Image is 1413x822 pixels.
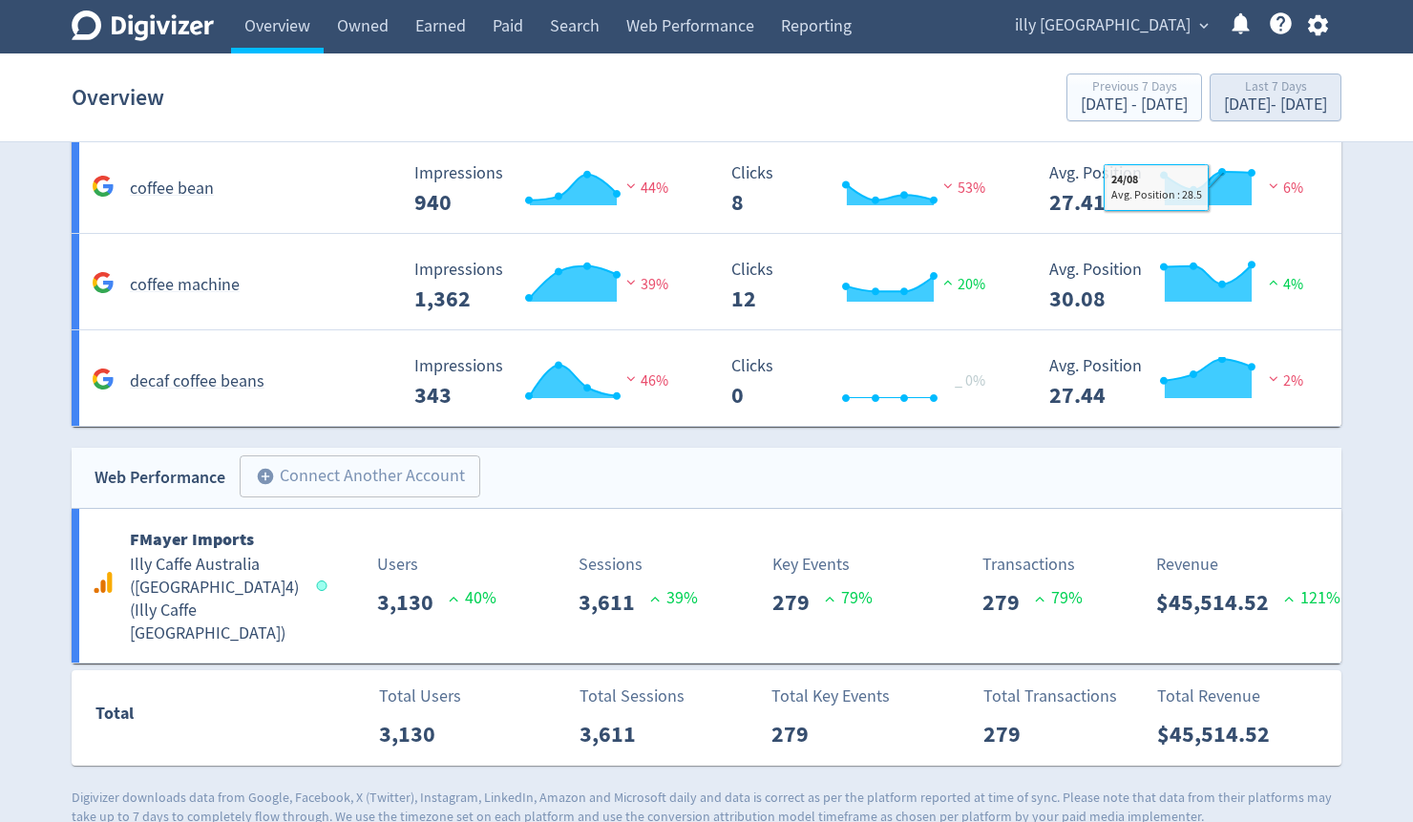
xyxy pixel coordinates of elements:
[938,179,958,193] img: negative-performance.svg
[938,179,985,198] span: 53%
[317,580,333,591] span: Data last synced: 29 Aug 2025, 2:01am (AEST)
[1156,585,1284,620] p: $45,514.52
[771,717,824,751] p: 279
[72,234,1341,330] a: coffee machine Impressions 1,362 Impressions 1,362 39% Clicks 12 Clicks 12 20% Avg. Position 30.0...
[1157,717,1285,751] p: $45,514.52
[130,274,240,297] h5: coffee machine
[130,178,214,200] h5: coffee bean
[92,175,115,198] svg: Google Analytics
[1157,684,1285,709] p: Total Revenue
[722,357,1008,408] svg: Clicks 0
[1264,275,1303,294] span: 4%
[379,717,451,751] p: 3,130
[1008,11,1213,41] button: illy [GEOGRAPHIC_DATA]
[771,684,890,709] p: Total Key Events
[1210,74,1341,121] button: Last 7 Days[DATE]- [DATE]
[982,585,1035,620] p: 279
[130,528,254,551] b: FMayer Imports
[95,464,225,492] div: Web Performance
[1264,371,1303,390] span: 2%
[405,261,691,311] svg: Impressions 1,362
[1081,96,1188,114] div: [DATE] - [DATE]
[579,552,698,578] p: Sessions
[983,684,1117,709] p: Total Transactions
[1040,357,1326,408] svg: Avg. Position 27.44
[1284,585,1340,611] p: 121 %
[1156,552,1340,578] p: Revenue
[983,717,1036,751] p: 279
[1040,164,1326,215] svg: Avg. Position 27.41
[982,552,1083,578] p: Transactions
[1066,74,1202,121] button: Previous 7 Days[DATE] - [DATE]
[72,137,1341,234] a: coffee bean Impressions 940 Impressions 940 44% Clicks 8 Clicks 8 53% Avg. Position 27.41 Avg. Po...
[1264,371,1283,386] img: negative-performance.svg
[622,371,668,390] span: 46%
[622,179,641,193] img: negative-performance.svg
[92,368,115,390] svg: Google Analytics
[449,585,496,611] p: 40 %
[1264,179,1303,198] span: 6%
[825,585,873,611] p: 79 %
[240,455,480,497] button: Connect Another Account
[95,700,283,736] div: Total
[1224,80,1327,96] div: Last 7 Days
[379,684,461,709] p: Total Users
[1224,96,1327,114] div: [DATE] - [DATE]
[622,179,668,198] span: 44%
[722,164,1008,215] svg: Clicks 8
[405,164,691,215] svg: Impressions 940
[72,330,1341,427] a: decaf coffee beans Impressions 343 Impressions 343 46% Clicks 0 Clicks 0 _ 0% Avg. Position 27.44...
[650,585,698,611] p: 39 %
[1195,17,1213,34] span: expand_more
[225,458,480,497] a: Connect Another Account
[1015,11,1191,41] span: illy [GEOGRAPHIC_DATA]
[92,271,115,294] svg: Google Analytics
[938,275,985,294] span: 20%
[579,585,650,620] p: 3,611
[1081,80,1188,96] div: Previous 7 Days
[377,585,449,620] p: 3,130
[72,509,1341,663] a: FMayer ImportsIlly Caffe Australia ([GEOGRAPHIC_DATA]4)(Illy Caffe [GEOGRAPHIC_DATA])Users3,130 4...
[256,467,275,486] span: add_circle
[772,552,873,578] p: Key Events
[130,554,299,645] h5: Illy Caffe Australia ([GEOGRAPHIC_DATA]4) ( Illy Caffe [GEOGRAPHIC_DATA] )
[130,370,264,393] h5: decaf coffee beans
[938,275,958,289] img: positive-performance.svg
[722,261,1008,311] svg: Clicks 12
[92,571,115,594] svg: Google Analytics
[622,275,668,294] span: 39%
[622,275,641,289] img: negative-performance.svg
[72,67,164,128] h1: Overview
[622,371,641,386] img: negative-performance.svg
[580,717,651,751] p: 3,611
[1264,275,1283,289] img: positive-performance.svg
[955,371,985,390] span: _ 0%
[377,552,496,578] p: Users
[1040,261,1326,311] svg: Avg. Position 30.08
[1264,179,1283,193] img: negative-performance.svg
[772,585,825,620] p: 279
[580,684,685,709] p: Total Sessions
[405,357,691,408] svg: Impressions 343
